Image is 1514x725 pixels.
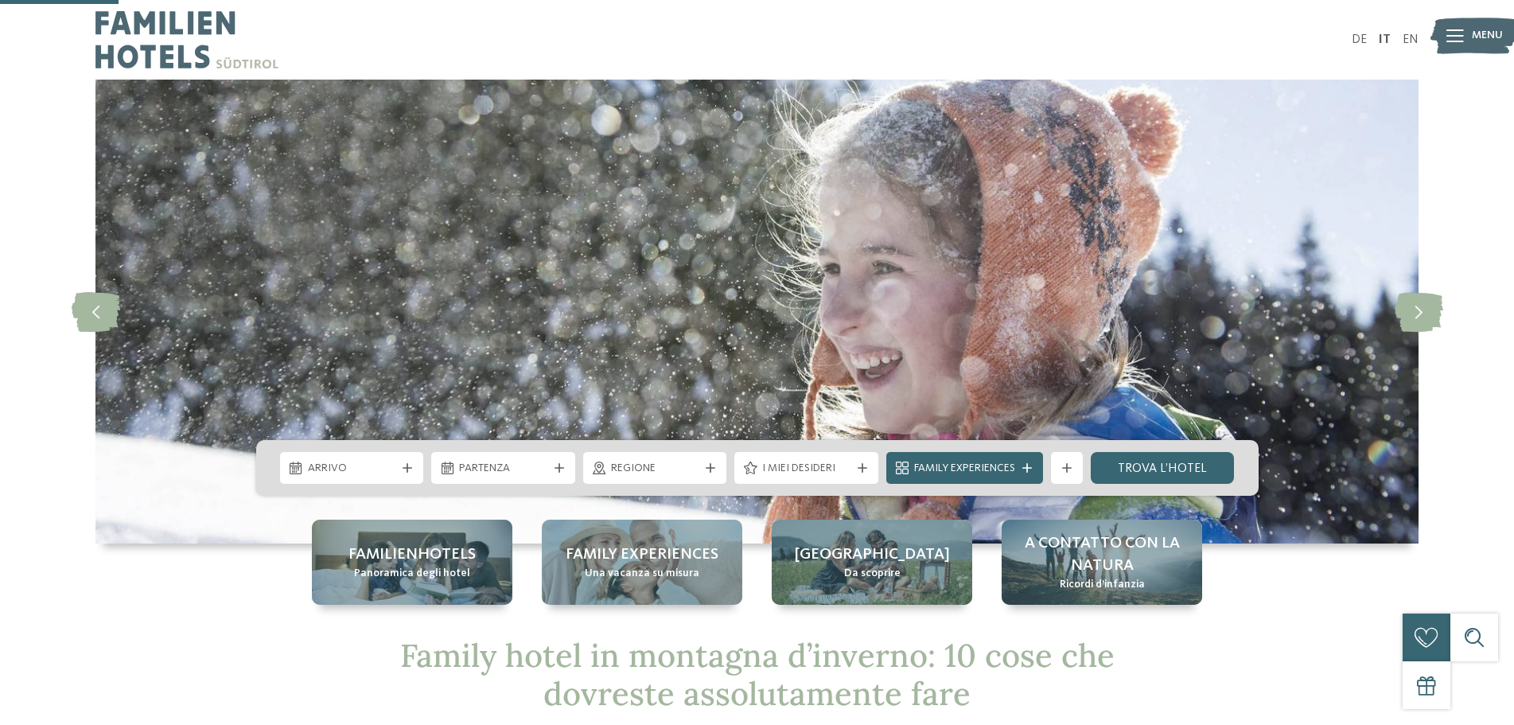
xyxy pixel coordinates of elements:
[308,461,396,477] span: Arrivo
[914,461,1015,477] span: Family Experiences
[762,461,850,477] span: I miei desideri
[795,544,950,566] span: [GEOGRAPHIC_DATA]
[1352,33,1367,46] a: DE
[1002,520,1202,605] a: Family hotel in montagna d’inverno: 10 consigli per voi A contatto con la natura Ricordi d’infanzia
[585,566,699,582] span: Una vacanza su misura
[844,566,901,582] span: Da scoprire
[566,544,718,566] span: Family experiences
[348,544,476,566] span: Familienhotels
[400,635,1115,714] span: Family hotel in montagna d’inverno: 10 cose che dovreste assolutamente fare
[312,520,512,605] a: Family hotel in montagna d’inverno: 10 consigli per voi Familienhotels Panoramica degli hotel
[1018,532,1186,577] span: A contatto con la natura
[542,520,742,605] a: Family hotel in montagna d’inverno: 10 consigli per voi Family experiences Una vacanza su misura
[1472,28,1503,44] span: Menu
[1091,452,1235,484] a: trova l’hotel
[1060,577,1145,593] span: Ricordi d’infanzia
[772,520,972,605] a: Family hotel in montagna d’inverno: 10 consigli per voi [GEOGRAPHIC_DATA] Da scoprire
[459,461,547,477] span: Partenza
[1403,33,1419,46] a: EN
[354,566,470,582] span: Panoramica degli hotel
[95,80,1419,544] img: Family hotel in montagna d’inverno: 10 consigli per voi
[611,461,699,477] span: Regione
[1379,33,1391,46] a: IT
